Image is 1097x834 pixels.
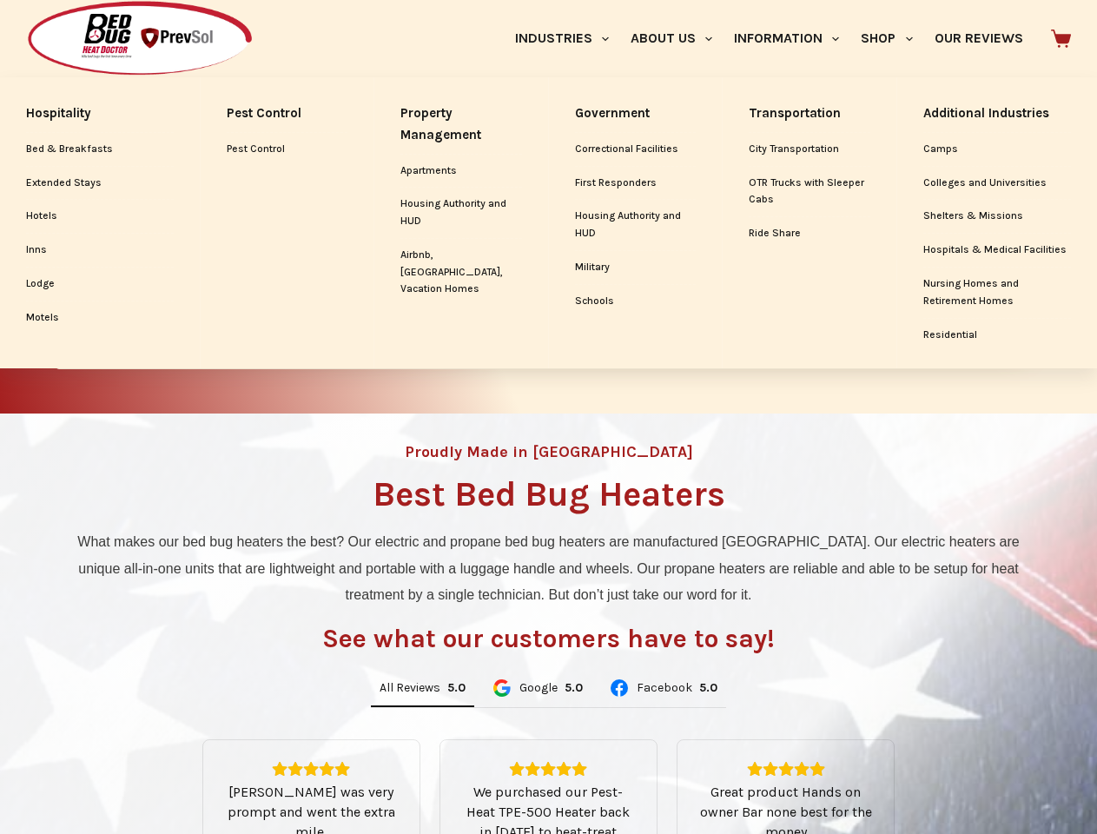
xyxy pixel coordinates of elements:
button: Open LiveChat chat widget [14,7,66,59]
a: Extended Stays [26,167,174,200]
a: Correctional Facilities [575,133,697,166]
a: Additional Industries [923,95,1072,132]
a: Housing Authority and HUD [400,188,522,238]
a: Airbnb, [GEOGRAPHIC_DATA], Vacation Homes [400,239,522,306]
a: Inns [26,234,174,267]
a: OTR Trucks with Sleeper Cabs [749,167,870,217]
a: Transportation [749,95,870,132]
a: Pest Control [227,95,348,132]
span: All Reviews [380,682,440,694]
span: Google [519,682,558,694]
h4: Proudly Made in [GEOGRAPHIC_DATA] [405,444,693,460]
a: Ride Share [749,217,870,250]
a: Nursing Homes and Retirement Homes [923,268,1072,318]
a: Hospitality [26,95,174,132]
a: Residential [923,319,1072,352]
a: Bed & Breakfasts [26,133,174,166]
a: Property Management [400,95,522,154]
a: Shelters & Missions [923,200,1072,233]
div: Rating: 5.0 out of 5 [565,680,583,696]
div: 5.0 [565,680,583,696]
a: Camps [923,133,1072,166]
div: Rating: 5.0 out of 5 [699,680,717,696]
a: Schools [575,285,697,318]
a: Military [575,251,697,284]
a: First Responders [575,167,697,200]
a: Hotels [26,200,174,233]
a: Motels [26,301,174,334]
div: 5.0 [699,680,717,696]
a: Hospitals & Medical Facilities [923,234,1072,267]
div: Rating: 5.0 out of 5 [447,680,466,696]
div: Rating: 5.0 out of 5 [224,761,399,777]
a: Apartments [400,155,522,188]
a: Pest Control [227,133,348,166]
div: 5.0 [447,680,466,696]
div: Rating: 5.0 out of 5 [698,761,873,777]
p: What makes our bed bug heaters the best? Our electric and propane bed bug heaters are manufacture... [63,529,1034,608]
a: Government [575,95,697,132]
span: Facebook [637,682,692,694]
h1: Best Bed Bug Heaters [373,477,725,512]
a: City Transportation [749,133,870,166]
a: Colleges and Universities [923,167,1072,200]
h3: See what our customers have to say! [322,625,775,652]
a: Lodge [26,268,174,301]
div: Rating: 5.0 out of 5 [461,761,636,777]
a: Housing Authority and HUD [575,200,697,250]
